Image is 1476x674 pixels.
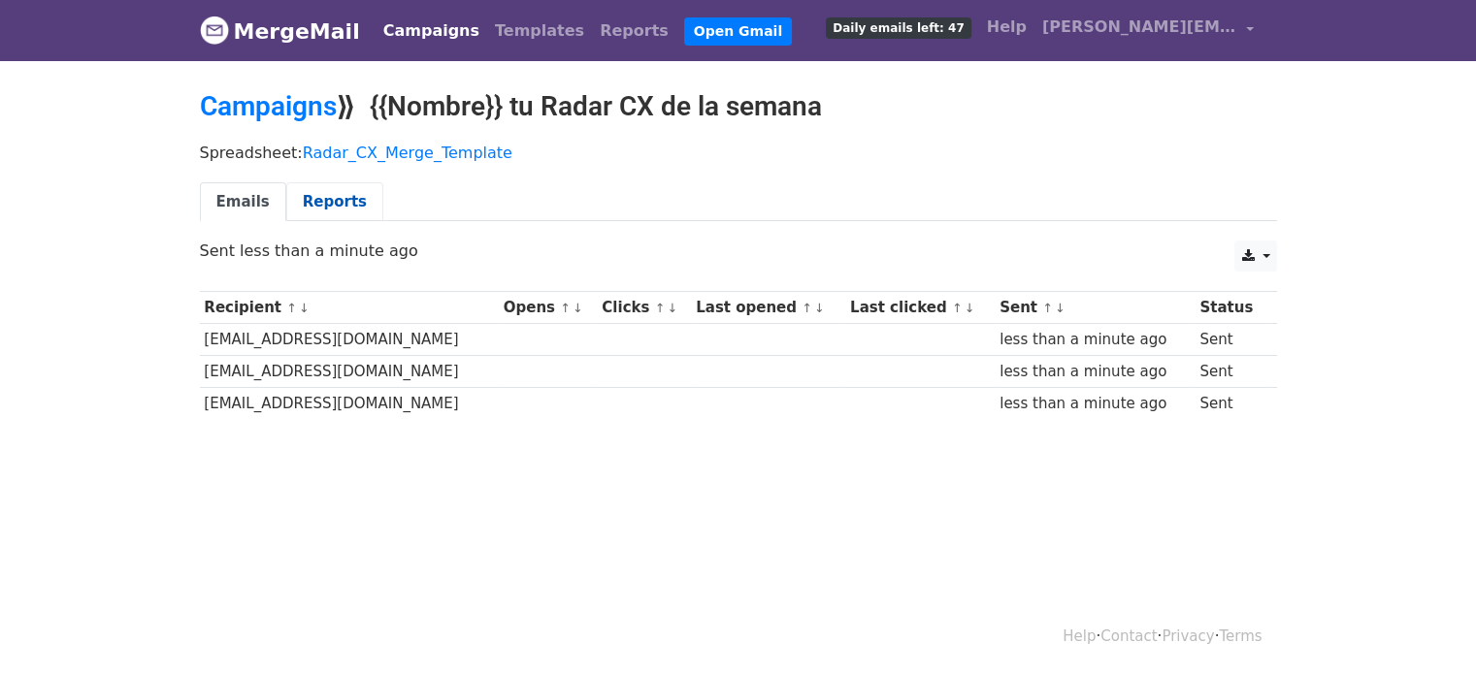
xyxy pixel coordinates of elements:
[1063,627,1096,645] a: Help
[1000,329,1191,351] div: less than a minute ago
[200,388,499,420] td: [EMAIL_ADDRESS][DOMAIN_NAME]
[200,356,499,388] td: [EMAIL_ADDRESS][DOMAIN_NAME]
[200,143,1277,163] p: Spreadsheet:
[684,17,792,46] a: Open Gmail
[200,241,1277,261] p: Sent less than a minute ago
[1055,301,1066,315] a: ↓
[376,12,487,50] a: Campaigns
[1162,627,1214,645] a: Privacy
[286,182,383,222] a: Reports
[1034,8,1262,53] a: [PERSON_NAME][EMAIL_ADDRESS][DOMAIN_NAME]
[286,301,297,315] a: ↑
[952,301,963,315] a: ↑
[1042,16,1236,39] span: [PERSON_NAME][EMAIL_ADDRESS][DOMAIN_NAME]
[818,8,978,47] a: Daily emails left: 47
[200,324,499,356] td: [EMAIL_ADDRESS][DOMAIN_NAME]
[560,301,571,315] a: ↑
[826,17,970,39] span: Daily emails left: 47
[1195,292,1265,324] th: Status
[1219,627,1262,645] a: Terms
[979,8,1034,47] a: Help
[200,292,499,324] th: Recipient
[1100,627,1157,645] a: Contact
[965,301,975,315] a: ↓
[1379,581,1476,674] iframe: Chat Widget
[802,301,812,315] a: ↑
[499,292,598,324] th: Opens
[200,182,286,222] a: Emails
[1379,581,1476,674] div: Widget de chat
[200,16,229,45] img: MergeMail logo
[303,144,512,162] a: Radar_CX_Merge_Template
[667,301,677,315] a: ↓
[200,11,360,51] a: MergeMail
[1195,356,1265,388] td: Sent
[814,301,825,315] a: ↓
[845,292,995,324] th: Last clicked
[1000,361,1191,383] div: less than a minute ago
[487,12,592,50] a: Templates
[597,292,691,324] th: Clicks
[592,12,676,50] a: Reports
[200,90,337,122] a: Campaigns
[1000,393,1191,415] div: less than a minute ago
[573,301,583,315] a: ↓
[691,292,845,324] th: Last opened
[1195,388,1265,420] td: Sent
[1042,301,1053,315] a: ↑
[655,301,666,315] a: ↑
[200,90,1277,123] h2: ⟫ {{Nombre}} tu Radar CX de la semana
[299,301,310,315] a: ↓
[995,292,1195,324] th: Sent
[1195,324,1265,356] td: Sent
